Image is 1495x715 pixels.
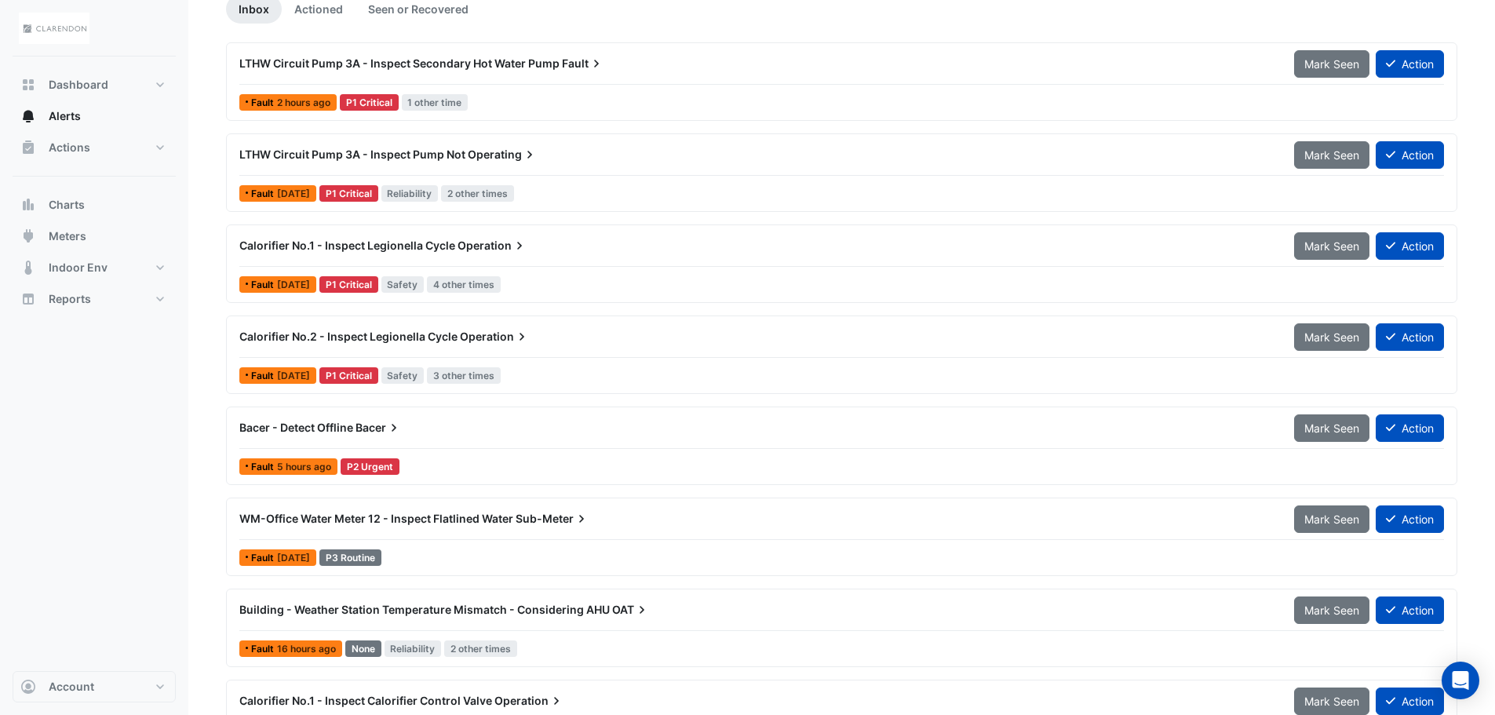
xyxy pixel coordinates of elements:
[1376,688,1444,715] button: Action
[356,420,402,436] span: Bacer
[1294,505,1369,533] button: Mark Seen
[277,552,310,564] span: Mon 01-Sep-2025 13:00 IST
[251,98,277,108] span: Fault
[49,77,108,93] span: Dashboard
[427,367,501,384] span: 3 other times
[251,462,277,472] span: Fault
[381,367,425,384] span: Safety
[402,94,469,111] span: 1 other time
[1304,695,1359,708] span: Mark Seen
[239,57,560,70] span: LTHW Circuit Pump 3A - Inspect Secondary Hot Water Pump
[1376,232,1444,260] button: Action
[20,197,36,213] app-icon: Charts
[20,108,36,124] app-icon: Alerts
[20,291,36,307] app-icon: Reports
[277,188,310,199] span: Tue 09-Sep-2025 11:45 IST
[277,97,330,108] span: Thu 11-Sep-2025 06:46 IST
[340,94,399,111] div: P1 Critical
[1376,323,1444,351] button: Action
[345,640,381,657] div: None
[13,252,176,283] button: Indoor Env
[494,693,564,709] span: Operation
[251,189,277,199] span: Fault
[20,260,36,275] app-icon: Indoor Env
[251,644,277,654] span: Fault
[251,371,277,381] span: Fault
[13,221,176,252] button: Meters
[239,239,455,252] span: Calorifier No.1 - Inspect Legionella Cycle
[13,189,176,221] button: Charts
[381,185,439,202] span: Reliability
[49,291,91,307] span: Reports
[277,643,336,655] span: Wed 10-Sep-2025 17:15 IST
[20,228,36,244] app-icon: Meters
[1304,57,1359,71] span: Mark Seen
[1376,596,1444,624] button: Action
[239,148,465,161] span: LTHW Circuit Pump 3A - Inspect Pump Not
[1294,688,1369,715] button: Mark Seen
[49,108,81,124] span: Alerts
[277,461,331,472] span: Thu 11-Sep-2025 04:30 IST
[441,185,514,202] span: 2 other times
[239,421,353,434] span: Bacer - Detect Offline
[1294,232,1369,260] button: Mark Seen
[1304,604,1359,617] span: Mark Seen
[20,140,36,155] app-icon: Actions
[319,276,378,293] div: P1 Critical
[13,132,176,163] button: Actions
[239,694,492,707] span: Calorifier No.1 - Inspect Calorifier Control Valve
[13,69,176,100] button: Dashboard
[1376,414,1444,442] button: Action
[516,511,589,527] span: Sub-Meter
[1376,505,1444,533] button: Action
[468,147,538,162] span: Operating
[1294,141,1369,169] button: Mark Seen
[20,77,36,93] app-icon: Dashboard
[1294,50,1369,78] button: Mark Seen
[13,283,176,315] button: Reports
[444,640,517,657] span: 2 other times
[1304,148,1359,162] span: Mark Seen
[341,458,399,475] div: P2 Urgent
[381,276,425,293] span: Safety
[19,13,89,44] img: Company Logo
[1294,323,1369,351] button: Mark Seen
[251,280,277,290] span: Fault
[49,260,108,275] span: Indoor Env
[251,553,277,563] span: Fault
[319,185,378,202] div: P1 Critical
[13,100,176,132] button: Alerts
[239,603,610,616] span: Building - Weather Station Temperature Mismatch - Considering AHU
[562,56,604,71] span: Fault
[49,197,85,213] span: Charts
[385,640,442,657] span: Reliability
[1304,513,1359,526] span: Mark Seen
[239,512,513,525] span: WM-Office Water Meter 12 - Inspect Flatlined Water
[239,330,458,343] span: Calorifier No.2 - Inspect Legionella Cycle
[1304,239,1359,253] span: Mark Seen
[612,602,650,618] span: OAT
[49,140,90,155] span: Actions
[1376,141,1444,169] button: Action
[277,279,310,290] span: Sun 07-Sep-2025 14:15 IST
[460,329,530,345] span: Operation
[1304,421,1359,435] span: Mark Seen
[1442,662,1479,699] div: Open Intercom Messenger
[49,679,94,695] span: Account
[458,238,527,254] span: Operation
[1304,330,1359,344] span: Mark Seen
[1376,50,1444,78] button: Action
[319,367,378,384] div: P1 Critical
[49,228,86,244] span: Meters
[13,671,176,702] button: Account
[277,370,310,381] span: Sun 07-Sep-2025 14:15 IST
[427,276,501,293] span: 4 other times
[319,549,381,566] div: P3 Routine
[1294,414,1369,442] button: Mark Seen
[1294,596,1369,624] button: Mark Seen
